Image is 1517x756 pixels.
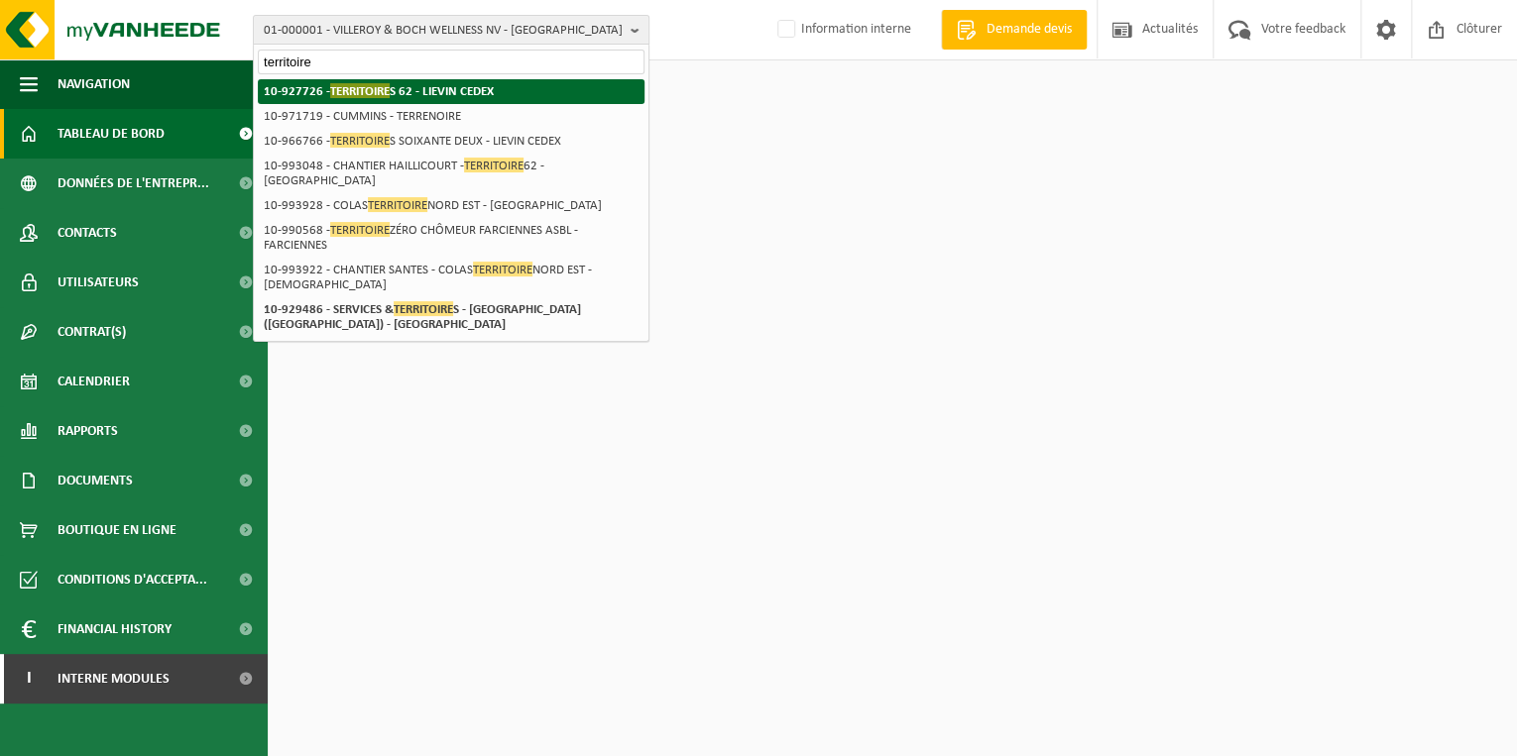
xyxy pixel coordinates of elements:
[58,357,130,406] span: Calendrier
[58,208,117,258] span: Contacts
[330,133,390,148] span: TERRITOIRE
[264,83,494,98] strong: 10-927726 - S 62 - LIEVIN CEDEX
[58,604,172,654] span: Financial History
[773,15,911,45] label: Information interne
[264,301,581,331] strong: 10-929486 - SERVICES & S - [GEOGRAPHIC_DATA] ([GEOGRAPHIC_DATA]) - [GEOGRAPHIC_DATA]
[330,83,390,98] span: TERRITOIRE
[464,158,524,172] span: TERRITOIRE
[330,222,390,237] span: TERRITOIRE
[58,307,126,357] span: Contrat(s)
[473,262,532,276] span: TERRITOIRE
[258,129,644,154] li: 10-966766 - S SOIXANTE DEUX - LIEVIN CEDEX
[58,159,209,208] span: Données de l'entrepr...
[58,555,207,604] span: Conditions d'accepta...
[368,197,427,212] span: TERRITOIRE
[58,109,165,159] span: Tableau de bord
[58,505,176,555] span: Boutique en ligne
[58,456,133,505] span: Documents
[258,193,644,218] li: 10-993928 - COLAS NORD EST - [GEOGRAPHIC_DATA]
[258,50,644,74] input: Chercher des succursales liées
[58,59,130,109] span: Navigation
[264,16,623,46] span: 01-000001 - VILLEROY & BOCH WELLNESS NV - [GEOGRAPHIC_DATA]
[58,258,139,307] span: Utilisateurs
[258,154,644,193] li: 10-993048 - CHANTIER HAILLICOURT - 62 - [GEOGRAPHIC_DATA]
[258,258,644,297] li: 10-993922 - CHANTIER SANTES - COLAS NORD EST - [DEMOGRAPHIC_DATA]
[394,301,453,316] span: TERRITOIRE
[258,104,644,129] li: 10-971719 - CUMMINS - TERRENOIRE
[58,406,118,456] span: Rapports
[20,654,38,703] span: I
[982,20,1077,40] span: Demande devis
[253,15,649,45] button: 01-000001 - VILLEROY & BOCH WELLNESS NV - [GEOGRAPHIC_DATA]
[58,654,170,703] span: Interne modules
[258,218,644,258] li: 10-990568 - ZÉRO CHÔMEUR FARCIENNES ASBL - FARCIENNES
[941,10,1087,50] a: Demande devis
